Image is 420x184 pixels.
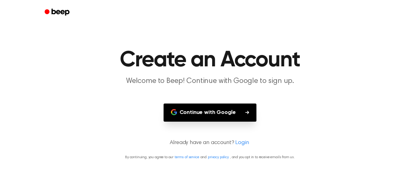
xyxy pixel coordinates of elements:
[7,155,413,160] p: By continuing, you agree to our and , and you opt in to receive emails from us.
[164,104,257,122] button: Continue with Google
[40,6,75,18] a: Beep
[53,49,367,71] h1: Create an Account
[175,155,199,159] a: terms of service
[92,76,328,86] p: Welcome to Beep! Continue with Google to sign up.
[235,139,249,147] a: Login
[208,155,229,159] a: privacy policy
[7,139,413,147] p: Already have an account?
